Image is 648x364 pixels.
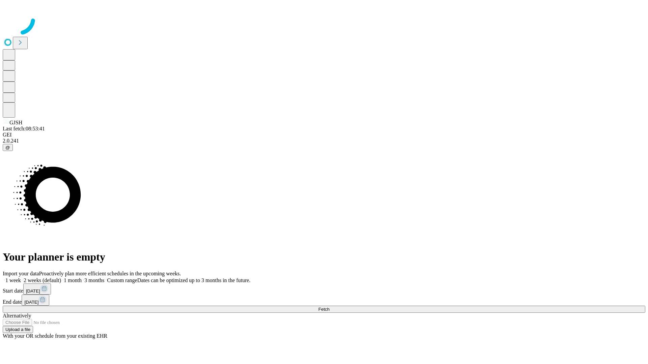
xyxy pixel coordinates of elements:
[22,295,49,306] button: [DATE]
[318,307,329,312] span: Fetch
[3,271,39,276] span: Import your data
[64,277,82,283] span: 1 month
[3,132,645,138] div: GEI
[39,271,181,276] span: Proactively plan more efficient schedules in the upcoming weeks.
[137,277,250,283] span: Dates can be optimized up to 3 months in the future.
[3,295,645,306] div: End date
[3,283,645,295] div: Start date
[5,145,10,150] span: @
[3,138,645,144] div: 2.0.241
[107,277,137,283] span: Custom range
[3,126,45,131] span: Last fetch: 08:53:41
[9,120,22,125] span: GJSH
[23,283,51,295] button: [DATE]
[84,277,104,283] span: 3 months
[3,313,31,318] span: Alternatively
[26,289,40,294] span: [DATE]
[24,277,61,283] span: 2 weeks (default)
[24,300,38,305] span: [DATE]
[3,306,645,313] button: Fetch
[3,251,645,263] h1: Your planner is empty
[5,277,21,283] span: 1 week
[3,326,33,333] button: Upload a file
[3,333,107,339] span: With your OR schedule from your existing EHR
[3,144,13,151] button: @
